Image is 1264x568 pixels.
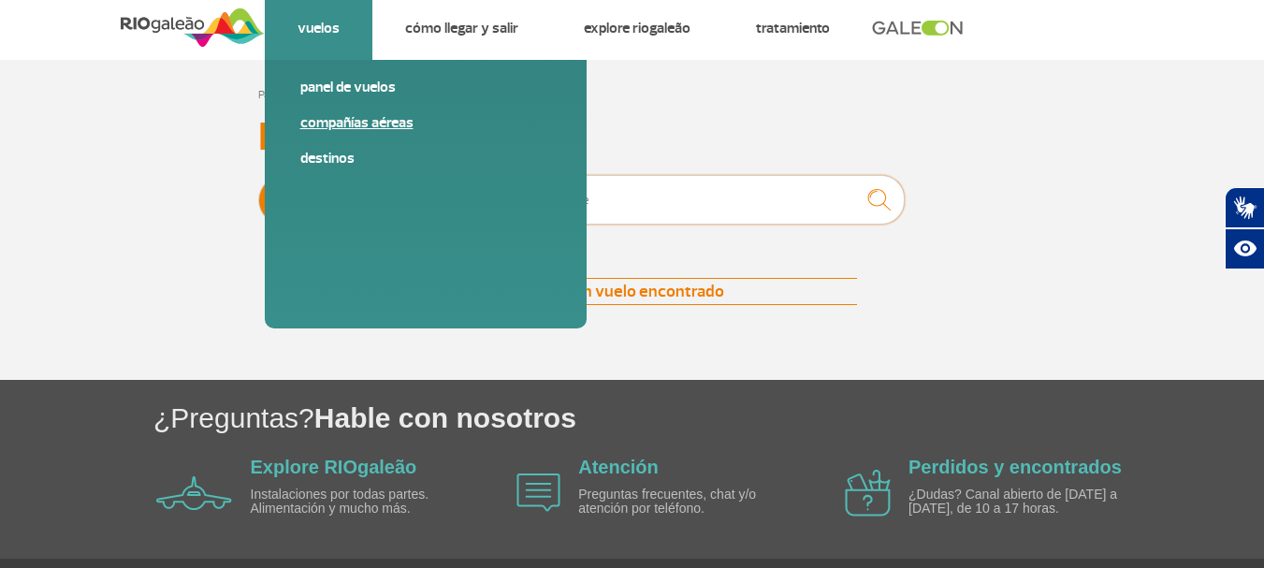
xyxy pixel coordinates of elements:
button: Abrir recursos assistivos. [1225,228,1264,269]
a: Cómo llegar y salir [405,19,518,37]
p: ¿Dudas? Canal abierto de [DATE] a [DATE], de 10 a 17 horas. [908,488,1124,517]
span: Hable con nosotros [314,402,576,433]
a: Explore RIOgaleão [584,19,690,37]
img: airplane icon [845,470,891,517]
p: Instalaciones por todas partes. Alimentación y mucho más. [251,488,466,517]
h1: ¿Preguntas? [153,399,1264,437]
a: Tratamiento [756,19,830,37]
a: Explore RIOgaleão [251,457,417,477]
div: Plugin de acessibilidade da Hand Talk. [1225,187,1264,269]
input: Vuelo, ciudad o compañía aérea [530,175,905,225]
a: Atención [578,457,659,477]
h3: Panel de Vuelos [258,114,1007,161]
img: airplane icon [156,476,232,510]
a: Vuelos [298,19,340,37]
a: Destinos [300,148,551,168]
div: Ningún vuelo encontrado [408,278,857,305]
p: Preguntas frecuentes, chat y/o atención por teléfono. [578,488,793,517]
a: Página de inicio [258,88,327,102]
a: Compañías aéreas [300,112,551,133]
button: Abrir tradutor de língua de sinais. [1225,187,1264,228]
img: airplane icon [516,473,560,512]
a: Panel de vuelos [300,77,551,97]
a: Perdidos y encontrados [908,457,1122,477]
